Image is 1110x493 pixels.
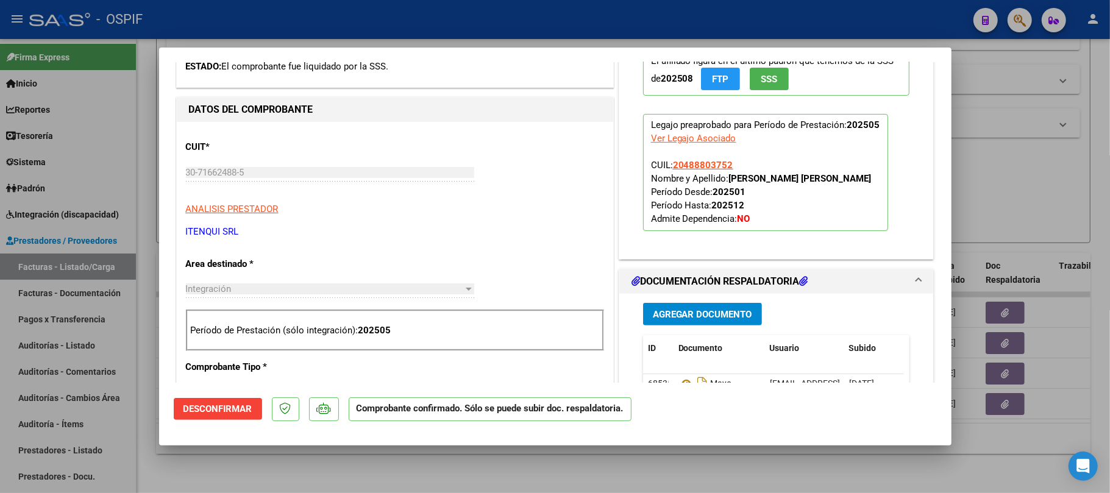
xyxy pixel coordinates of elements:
[673,160,733,171] span: 20488803752
[631,274,808,289] h1: DOCUMENTACIÓN RESPALDATORIA
[712,200,745,211] strong: 202512
[701,68,740,90] button: FTP
[849,378,874,388] span: [DATE]
[1069,452,1098,481] div: Open Intercom Messenger
[643,114,888,231] p: Legajo preaprobado para Período de Prestación:
[186,140,311,154] p: CUIT
[174,398,262,420] button: Desconfirmar
[761,74,777,85] span: SSS
[189,104,313,115] strong: DATOS DEL COMPROBANTE
[738,213,750,224] strong: NO
[678,378,731,388] span: Mayo
[750,68,789,90] button: SSS
[643,50,910,96] p: El afiliado figura en el ultimo padrón que tenemos de la SSS de
[191,324,599,338] p: Período de Prestación (sólo integración):
[847,119,880,130] strong: 202505
[849,343,877,353] span: Subido
[674,335,765,361] datatable-header-cell: Documento
[729,173,872,184] strong: [PERSON_NAME] [PERSON_NAME]
[653,309,752,320] span: Agregar Documento
[770,378,961,388] span: [EMAIL_ADDRESS][DOMAIN_NAME] - ITENQUI SRL
[770,343,800,353] span: Usuario
[183,403,252,414] span: Desconfirmar
[349,397,631,421] p: Comprobante confirmado. Sólo se puede subir doc. respaldatoria.
[651,160,872,224] span: CUIL: Nombre y Apellido: Período Desde: Período Hasta: Admite Dependencia:
[186,225,604,239] p: ITENQUI SRL
[643,335,674,361] datatable-header-cell: ID
[186,61,222,72] span: ESTADO:
[648,378,672,388] span: 68535
[651,132,736,145] div: Ver Legajo Asociado
[661,73,694,84] strong: 202508
[358,325,391,336] strong: 202505
[222,61,389,72] span: El comprobante fue liquidado por la SSS.
[186,204,279,215] span: ANALISIS PRESTADOR
[643,303,762,325] button: Agregar Documento
[678,343,723,353] span: Documento
[765,335,844,361] datatable-header-cell: Usuario
[713,186,746,197] strong: 202501
[186,283,232,294] span: Integración
[619,269,934,294] mat-expansion-panel-header: DOCUMENTACIÓN RESPALDATORIA
[186,257,311,271] p: Area destinado *
[186,360,311,374] p: Comprobante Tipo *
[844,335,905,361] datatable-header-cell: Subido
[712,74,728,85] span: FTP
[619,32,934,259] div: PREAPROBACIÓN PARA INTEGRACION
[648,343,656,353] span: ID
